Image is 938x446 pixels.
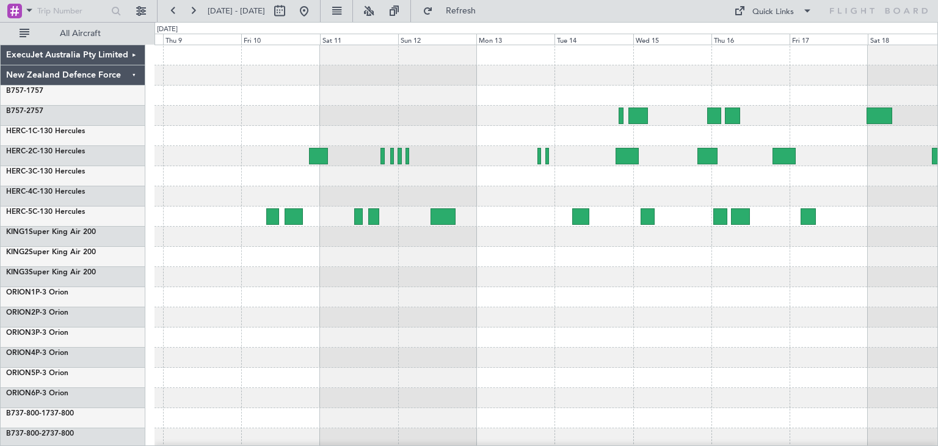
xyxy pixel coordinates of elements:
a: ORION5P-3 Orion [6,370,68,377]
span: HERC-2 [6,148,32,155]
span: [DATE] - [DATE] [208,5,265,16]
div: Thu 9 [163,34,241,45]
a: HERC-4C-130 Hercules [6,188,85,196]
a: ORION6P-3 Orion [6,390,68,397]
a: KING3Super King Air 200 [6,269,96,276]
span: ORION4 [6,349,35,357]
span: ORION3 [6,329,35,337]
span: ORION5 [6,370,35,377]
div: Fri 17 [790,34,868,45]
span: KING1 [6,228,29,236]
div: Tue 14 [554,34,633,45]
a: HERC-2C-130 Hercules [6,148,85,155]
div: [DATE] [157,24,178,35]
a: ORION4P-3 Orion [6,349,68,357]
div: Sun 12 [398,34,476,45]
a: ORION3P-3 Orion [6,329,68,337]
a: ORION2P-3 Orion [6,309,68,316]
input: Trip Number [37,2,107,20]
span: Refresh [435,7,487,15]
a: B737-800-1737-800 [6,410,74,417]
a: ORION1P-3 Orion [6,289,68,296]
span: B757-1 [6,87,31,95]
span: B737-800-2 [6,430,46,437]
span: B737-800-1 [6,410,46,417]
div: Quick Links [752,6,794,18]
a: HERC-1C-130 Hercules [6,128,85,135]
a: B737-800-2737-800 [6,430,74,437]
div: Mon 13 [476,34,554,45]
a: KING1Super King Air 200 [6,228,96,236]
a: HERC-3C-130 Hercules [6,168,85,175]
span: HERC-1 [6,128,32,135]
span: ORION2 [6,309,35,316]
span: ORION6 [6,390,35,397]
a: B757-1757 [6,87,43,95]
span: KING2 [6,249,29,256]
a: HERC-5C-130 Hercules [6,208,85,216]
button: Quick Links [728,1,818,21]
span: All Aircraft [32,29,129,38]
div: Fri 10 [241,34,319,45]
div: Wed 15 [633,34,711,45]
a: B757-2757 [6,108,43,115]
span: ORION1 [6,289,35,296]
span: KING3 [6,269,29,276]
span: HERC-4 [6,188,32,196]
button: All Aircraft [13,24,133,43]
a: KING2Super King Air 200 [6,249,96,256]
button: Refresh [417,1,490,21]
span: HERC-3 [6,168,32,175]
span: B757-2 [6,108,31,115]
div: Sat 11 [320,34,398,45]
span: HERC-5 [6,208,32,216]
div: Thu 16 [711,34,790,45]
